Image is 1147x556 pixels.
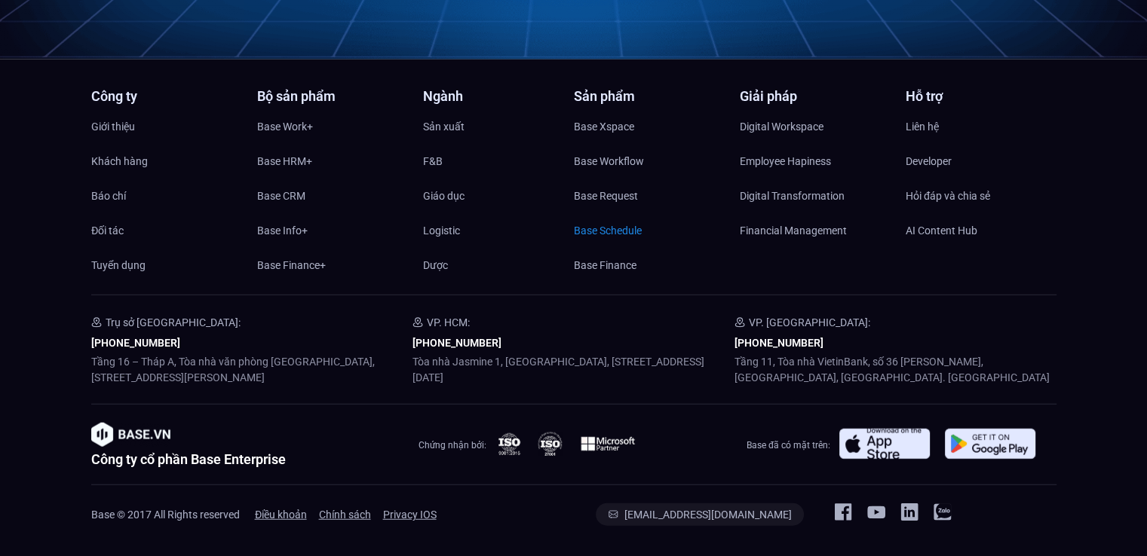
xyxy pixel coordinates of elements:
p: Tòa nhà Jasmine 1, [GEOGRAPHIC_DATA], [STREET_ADDRESS][DATE] [412,354,735,386]
a: Employee Hapiness [740,150,891,173]
h4: Ngành [423,90,574,103]
span: Base Schedule [574,219,642,242]
span: Sản xuất [423,115,465,138]
span: Employee Hapiness [740,150,831,173]
a: AI Content Hub [906,219,1057,242]
a: Khách hàng [91,150,242,173]
a: Đối tác [91,219,242,242]
a: [PHONE_NUMBER] [412,337,501,349]
p: Tầng 16 – Tháp A, Tòa nhà văn phòng [GEOGRAPHIC_DATA], [STREET_ADDRESS][PERSON_NAME] [91,354,413,386]
a: Giới thiệu [91,115,242,138]
span: VP. HCM: [427,316,470,328]
span: Developer [906,150,952,173]
span: Chứng nhận bởi: [419,440,486,451]
span: Hỏi đáp và chia sẻ [906,185,990,207]
a: Dược [423,254,574,276]
a: Sản xuất [423,115,574,138]
a: Base Xspace [574,115,725,138]
a: Base CRM [257,185,408,207]
a: Developer [906,150,1057,173]
a: Base Work+ [257,115,408,138]
h4: Bộ sản phẩm [257,90,408,103]
img: image-1.png [91,423,170,447]
span: Privacy IOS [383,503,437,526]
a: Liên hệ [906,115,1057,138]
h2: Công ty cổ phần Base Enterprise [91,453,286,466]
a: Base Schedule [574,219,725,242]
a: Logistic [423,219,574,242]
span: Tuyển dụng [91,254,146,276]
a: Base Request [574,185,725,207]
span: Base Request [574,185,638,207]
span: Base © 2017 All Rights reserved [91,509,240,521]
a: Base Workflow [574,150,725,173]
a: Financial Management [740,219,891,242]
span: Khách hàng [91,150,148,173]
span: Base Info+ [257,219,308,242]
a: Base Finance+ [257,254,408,276]
span: Base Workflow [574,150,644,173]
a: Base HRM+ [257,150,408,173]
a: F&B [423,150,574,173]
span: Giáo dục [423,185,465,207]
a: Hỏi đáp và chia sẻ [906,185,1057,207]
p: Tầng 11, Tòa nhà VietinBank, số 36 [PERSON_NAME], [GEOGRAPHIC_DATA], [GEOGRAPHIC_DATA]. [GEOGRAPH... [735,354,1057,386]
span: Financial Management [740,219,847,242]
a: Tuyển dụng [91,254,242,276]
span: Base HRM+ [257,150,312,173]
span: Base CRM [257,185,305,207]
span: Đối tác [91,219,124,242]
span: Báo chí [91,185,126,207]
h4: Hỗ trợ [906,90,1057,103]
h4: Sản phẩm [574,90,725,103]
a: Digital Workspace [740,115,891,138]
span: Base Finance [574,254,636,276]
span: Base Work+ [257,115,313,138]
span: Base đã có mặt trên: [747,440,830,451]
h4: Công ty [91,90,242,103]
span: Liên hệ [906,115,939,138]
h4: Giải pháp [740,90,891,103]
span: Logistic [423,219,460,242]
a: Chính sách [319,503,371,526]
span: [EMAIL_ADDRESS][DOMAIN_NAME] [624,509,792,520]
span: Digital Workspace [740,115,823,138]
a: [PHONE_NUMBER] [91,337,180,349]
a: Báo chí [91,185,242,207]
span: Dược [423,254,448,276]
span: Trụ sở [GEOGRAPHIC_DATA]: [106,316,241,328]
a: [EMAIL_ADDRESS][DOMAIN_NAME] [596,503,804,526]
a: Base Finance [574,254,725,276]
span: Base Xspace [574,115,634,138]
span: Base Finance+ [257,254,326,276]
span: Giới thiệu [91,115,135,138]
a: Điều khoản [255,503,307,526]
a: [PHONE_NUMBER] [735,337,823,349]
a: Base Info+ [257,219,408,242]
span: Digital Transformation [740,185,845,207]
span: VP. [GEOGRAPHIC_DATA]: [749,316,870,328]
span: F&B [423,150,443,173]
a: Giáo dục [423,185,574,207]
a: Digital Transformation [740,185,891,207]
span: AI Content Hub [906,219,977,242]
